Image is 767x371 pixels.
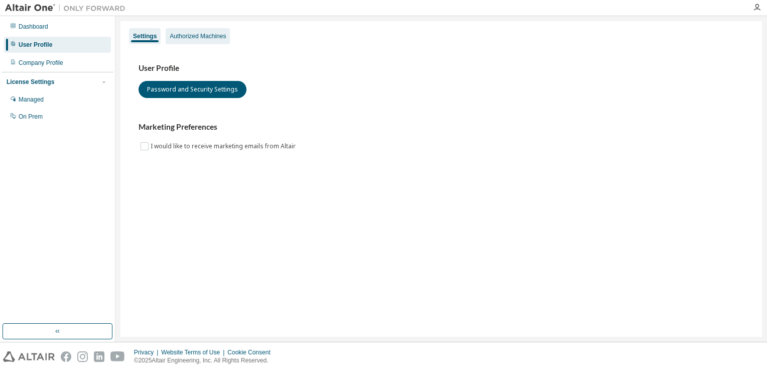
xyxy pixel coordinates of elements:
[7,78,54,86] div: License Settings
[161,348,227,356] div: Website Terms of Use
[3,351,55,362] img: altair_logo.svg
[134,348,161,356] div: Privacy
[77,351,88,362] img: instagram.svg
[134,356,277,365] p: © 2025 Altair Engineering, Inc. All Rights Reserved.
[19,59,63,67] div: Company Profile
[151,140,298,152] label: I would like to receive marketing emails from Altair
[227,348,276,356] div: Cookie Consent
[19,96,44,104] div: Managed
[19,113,43,121] div: On Prem
[133,32,157,40] div: Settings
[139,63,744,73] h3: User Profile
[19,23,48,31] div: Dashboard
[139,122,744,132] h3: Marketing Preferences
[19,41,52,49] div: User Profile
[61,351,71,362] img: facebook.svg
[94,351,104,362] img: linkedin.svg
[139,81,246,98] button: Password and Security Settings
[170,32,226,40] div: Authorized Machines
[5,3,131,13] img: Altair One
[110,351,125,362] img: youtube.svg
